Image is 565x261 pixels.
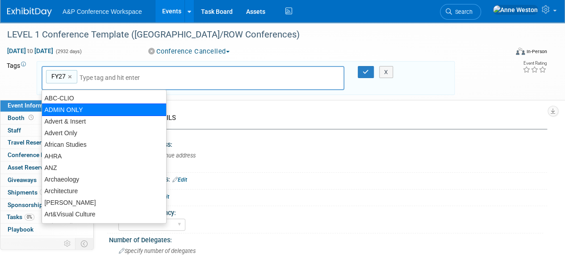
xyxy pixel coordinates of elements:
[0,162,93,174] a: Asset Reservations
[8,151,59,158] span: Conference Report
[0,124,93,137] a: Staff
[8,164,61,171] span: Asset Reservations
[109,173,547,184] div: Exhibitor Prospectus:
[516,48,525,55] img: Format-Inperson.png
[0,211,93,223] a: Tasks0%
[468,46,547,60] div: Event Format
[27,114,35,121] span: Booth not reserved yet
[8,189,46,196] span: Shipments
[42,127,166,139] div: Advert Only
[8,201,46,208] span: Sponsorships
[26,47,34,54] span: to
[42,162,166,174] div: ANZ
[7,61,29,95] td: Tags
[68,72,74,82] a: ×
[42,174,166,185] div: Archaeology
[379,66,393,79] button: X
[42,139,166,150] div: African Studies
[145,47,233,56] button: Conference Cancelled
[42,92,166,104] div: ABC-CLIO
[7,8,52,17] img: ExhibitDay
[0,149,93,161] a: Conference Report
[25,214,34,220] span: 0%
[440,4,481,20] a: Search
[42,197,166,208] div: [PERSON_NAME]
[0,199,93,211] a: Sponsorships
[80,73,151,82] input: Type tag and hit enter
[75,238,94,249] td: Toggle Event Tabs
[8,127,21,134] span: Staff
[109,206,543,217] div: Conference Frequency:
[0,137,93,149] a: Travel Reservations
[42,208,166,220] div: Art&Visual Culture
[8,226,33,233] span: Playbook
[42,220,166,232] div: Asia Studies
[42,104,167,116] div: ADMIN ONLY
[40,189,46,195] span: 5
[63,8,142,15] span: A&P Conference Workspace
[0,99,93,112] a: Event Information
[42,185,166,197] div: Architecture
[0,112,93,124] a: Booth
[8,176,37,183] span: Giveaways
[4,27,501,43] div: LEVEL 1 Conference Template ([GEOGRAPHIC_DATA]/ROW Conferences)
[55,49,82,54] span: (2932 days)
[0,174,93,186] a: Giveaways
[60,238,75,249] td: Personalize Event Tab Strip
[50,72,66,81] span: FY27
[452,8,473,15] span: Search
[0,224,93,236] a: Playbook
[42,116,166,127] div: Advert & Insert
[107,113,540,123] div: CONFERENCE DETAILS
[7,47,54,55] span: [DATE] [DATE]
[109,233,547,244] div: Number of Delegates:
[109,190,547,201] div: Event Website:
[172,177,187,183] a: Edit
[523,61,547,66] div: Event Rating
[7,213,34,220] span: Tasks
[8,102,58,109] span: Event Information
[8,139,62,146] span: Travel Reservations
[493,5,538,15] img: Anne Weston
[526,48,547,55] div: In-Person
[119,248,196,254] span: Specify number of delegates
[42,150,166,162] div: AHRA
[8,114,35,121] span: Booth
[109,138,547,149] div: Event Venue Address:
[0,186,93,199] a: Shipments5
